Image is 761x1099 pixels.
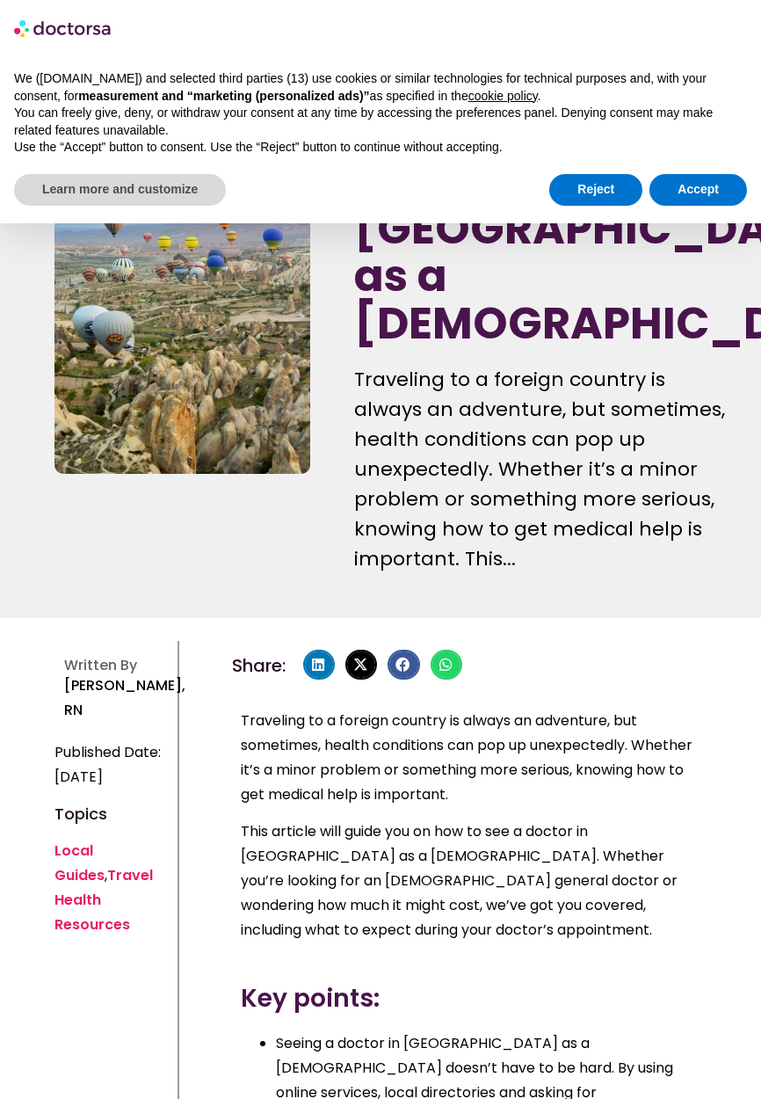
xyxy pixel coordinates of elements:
h3: Key points: [241,980,698,1017]
div: Share on facebook [388,650,419,680]
div: Share on linkedin [303,650,335,680]
button: Learn more and customize [14,174,226,206]
p: [PERSON_NAME], RN [64,673,178,723]
a: cookie policy [468,89,538,103]
p: We ([DOMAIN_NAME]) and selected third parties (13) use cookies or similar technologies for techni... [14,70,747,105]
button: Accept [649,174,747,206]
h4: Topics [54,807,169,821]
h1: How to See a Doctor in [GEOGRAPHIC_DATA] as a [DEMOGRAPHIC_DATA] [354,110,733,347]
div: Share on x-twitter [345,650,377,680]
span: , [54,841,153,935]
a: Local Guides [54,841,105,885]
p: Traveling to a foreign country is always an adventure, but sometimes, health conditions can pop u... [241,709,698,807]
strong: measurement and “marketing (personalized ads)” [78,89,369,103]
button: Reject [549,174,642,206]
h4: Share: [232,657,286,674]
h4: Written By [64,657,178,673]
img: logo [14,14,112,42]
div: Share on whatsapp [431,650,462,680]
span: Published Date: [DATE] [54,740,169,790]
p: This article will guide you on how to see a doctor in [GEOGRAPHIC_DATA] as a [DEMOGRAPHIC_DATA]. ... [241,819,698,943]
p: You can freely give, deny, or withdraw your consent at any time by accessing the preferences pane... [14,105,747,139]
a: Travel Health Resources [54,865,153,935]
img: How to see a doctor in Turkey as a foreigner - a complete guide for travelers [54,110,310,474]
p: Use the “Accept” button to consent. Use the “Reject” button to continue without accepting. [14,139,747,156]
p: Traveling to a foreign country is always an adventure, but sometimes, health conditions can pop u... [354,365,733,574]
